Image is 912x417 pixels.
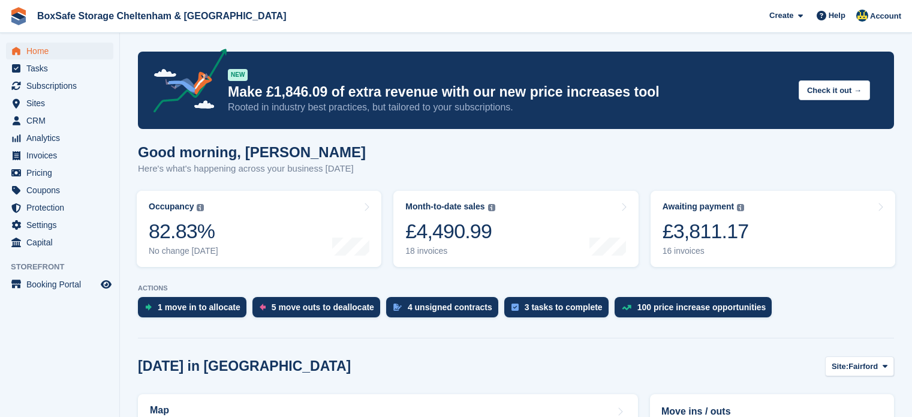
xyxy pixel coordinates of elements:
span: Tasks [26,60,98,77]
div: £3,811.17 [663,219,749,244]
img: icon-info-grey-7440780725fd019a000dd9b08b2336e03edf1995a4989e88bcd33f0948082b44.svg [488,204,495,211]
a: menu [6,130,113,146]
div: 4 unsigned contracts [408,302,492,312]
span: Booking Portal [26,276,98,293]
h2: [DATE] in [GEOGRAPHIC_DATA] [138,358,351,374]
div: 100 price increase opportunities [637,302,766,312]
a: Occupancy 82.83% No change [DATE] [137,191,381,267]
img: price_increase_opportunities-93ffe204e8149a01c8c9dc8f82e8f89637d9d84a8eef4429ea346261dce0b2c0.svg [622,305,631,310]
a: menu [6,234,113,251]
a: menu [6,77,113,94]
span: Site: [832,361,848,373]
img: icon-info-grey-7440780725fd019a000dd9b08b2336e03edf1995a4989e88bcd33f0948082b44.svg [737,204,744,211]
a: menu [6,276,113,293]
div: Awaiting payment [663,202,735,212]
div: NEW [228,69,248,81]
h2: Map [150,405,169,416]
div: 18 invoices [405,246,495,256]
div: 5 move outs to deallocate [272,302,374,312]
a: menu [6,60,113,77]
a: Awaiting payment £3,811.17 16 invoices [651,191,895,267]
span: Analytics [26,130,98,146]
span: Account [870,10,901,22]
p: Rooted in industry best practices, but tailored to your subscriptions. [228,101,789,114]
span: Fairford [848,361,878,373]
a: menu [6,182,113,199]
img: price-adjustments-announcement-icon-8257ccfd72463d97f412b2fc003d46551f7dbcb40ab6d574587a9cd5c0d94... [143,49,227,117]
a: menu [6,112,113,129]
p: Make £1,846.09 of extra revenue with our new price increases tool [228,83,789,101]
div: Occupancy [149,202,194,212]
span: Invoices [26,147,98,164]
span: CRM [26,112,98,129]
a: 1 move in to allocate [138,297,252,323]
span: Create [769,10,793,22]
img: icon-info-grey-7440780725fd019a000dd9b08b2336e03edf1995a4989e88bcd33f0948082b44.svg [197,204,204,211]
img: move_ins_to_allocate_icon-fdf77a2bb77ea45bf5b3d319d69a93e2d87916cf1d5bf7949dd705db3b84f3ca.svg [145,304,152,311]
span: Coupons [26,182,98,199]
span: Sites [26,95,98,112]
span: Pricing [26,164,98,181]
img: stora-icon-8386f47178a22dfd0bd8f6a31ec36ba5ce8667c1dd55bd0f319d3a0aa187defe.svg [10,7,28,25]
img: move_outs_to_deallocate_icon-f764333ba52eb49d3ac5e1228854f67142a1ed5810a6f6cc68b1a99e826820c5.svg [260,304,266,311]
img: Kim Virabi [856,10,868,22]
div: 82.83% [149,219,218,244]
p: ACTIONS [138,284,894,292]
a: BoxSafe Storage Cheltenham & [GEOGRAPHIC_DATA] [32,6,291,26]
span: Protection [26,199,98,216]
div: 1 move in to allocate [158,302,240,312]
a: 5 move outs to deallocate [252,297,386,323]
a: 100 price increase opportunities [615,297,778,323]
span: Help [829,10,845,22]
a: menu [6,147,113,164]
span: Subscriptions [26,77,98,94]
a: menu [6,43,113,59]
span: Settings [26,217,98,233]
a: menu [6,217,113,233]
button: Check it out → [799,80,870,100]
div: No change [DATE] [149,246,218,256]
span: Storefront [11,261,119,273]
div: £4,490.99 [405,219,495,244]
a: 3 tasks to complete [504,297,615,323]
img: task-75834270c22a3079a89374b754ae025e5fb1db73e45f91037f5363f120a921f8.svg [511,304,519,311]
h1: Good morning, [PERSON_NAME] [138,144,366,160]
div: 3 tasks to complete [525,302,603,312]
a: 4 unsigned contracts [386,297,504,323]
img: contract_signature_icon-13c848040528278c33f63329250d36e43548de30e8caae1d1a13099fd9432cc5.svg [393,304,402,311]
a: menu [6,199,113,216]
p: Here's what's happening across your business [DATE] [138,162,366,176]
span: Capital [26,234,98,251]
a: Month-to-date sales £4,490.99 18 invoices [393,191,638,267]
button: Site: Fairford [825,356,894,376]
div: Month-to-date sales [405,202,484,212]
a: menu [6,164,113,181]
span: Home [26,43,98,59]
a: Preview store [99,277,113,292]
a: menu [6,95,113,112]
div: 16 invoices [663,246,749,256]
